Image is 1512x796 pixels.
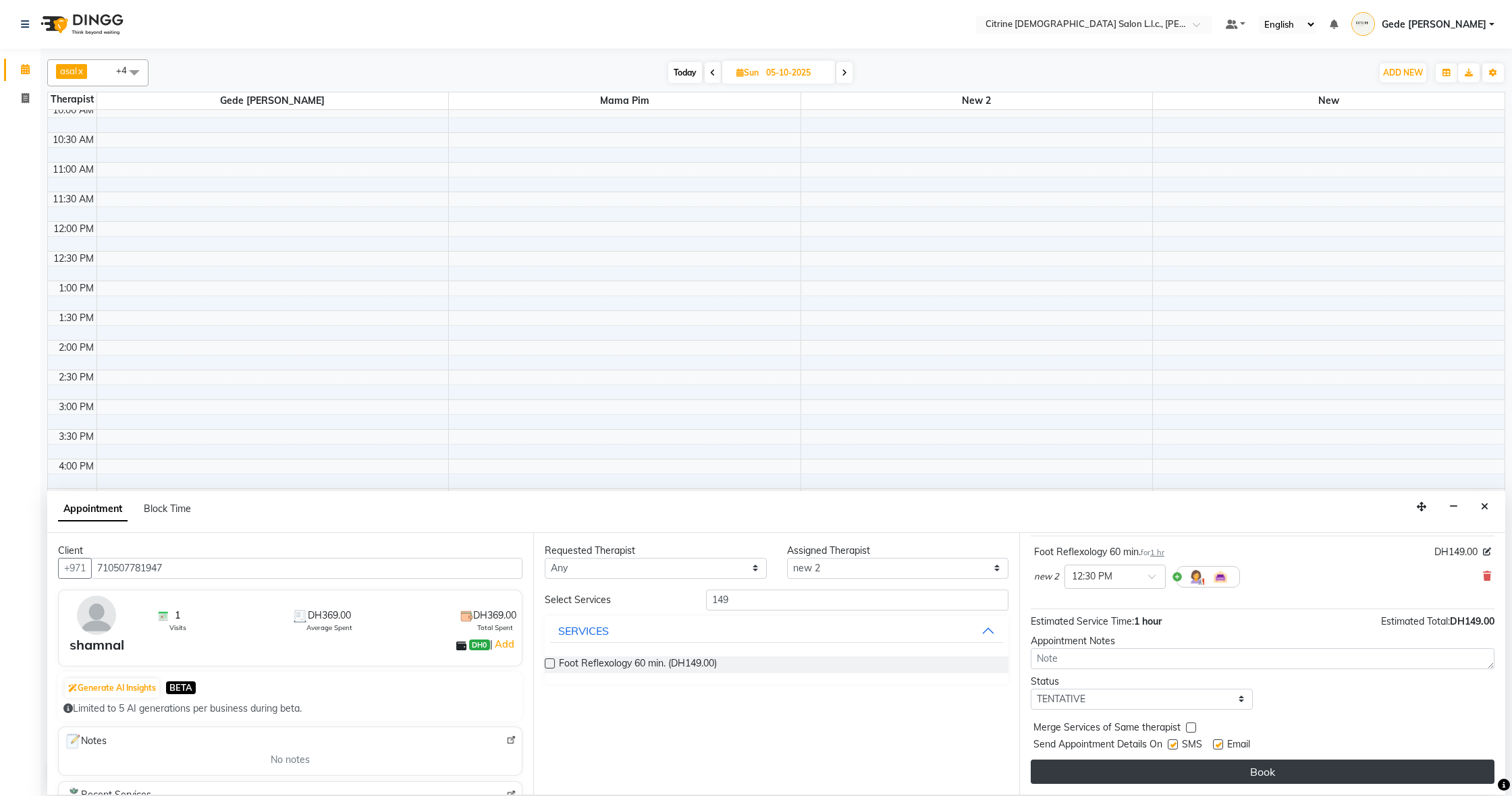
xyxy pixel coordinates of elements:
div: 3:30 PM [56,430,97,444]
span: +4 [116,65,137,76]
div: 3:00 PM [56,400,97,414]
input: 2025-10-05 [762,63,830,83]
span: Send Appointment Details On [1033,737,1162,754]
img: avatar [77,596,116,635]
button: Generate AI Insights [65,679,159,698]
div: 11:30 AM [50,192,97,206]
div: shamnal [70,635,124,655]
span: Foot Reflexology 60 min. (DH149.00) [559,656,717,673]
span: DH149.00 [1434,545,1478,559]
div: SERVICES [558,623,609,639]
span: ADD NEW [1383,67,1423,78]
button: Close [1475,496,1494,517]
a: x [77,65,83,76]
span: Gede [PERSON_NAME] [97,92,449,109]
div: 11:00 AM [50,163,97,177]
span: asal [60,65,77,76]
div: Select Services [535,593,696,607]
span: Block Time [144,503,191,515]
span: Total Spent [477,623,513,633]
div: 12:00 PM [51,222,97,236]
span: DH369.00 [473,608,516,623]
small: for [1141,548,1164,557]
span: Estimated Total: [1381,615,1450,627]
div: Requested Therapist [545,544,767,558]
img: Hairdresser.png [1188,569,1204,585]
button: +971 [58,558,92,579]
span: Gede [PERSON_NAME] [1382,18,1486,32]
span: Email [1227,737,1250,754]
span: Average Spent [306,623,352,633]
span: new 2 [801,92,1153,109]
div: Limited to 5 AI generations per business during beta. [63,702,517,716]
span: Mama Pim [449,92,801,109]
span: DH369.00 [308,608,351,623]
span: DH149.00 [1450,615,1494,627]
div: 10:30 AM [50,133,97,147]
button: SERVICES [550,619,1003,643]
span: new [1153,92,1505,109]
div: Therapist [48,92,97,107]
div: 1:30 PM [56,311,97,325]
span: Today [668,62,702,83]
span: new 2 [1034,570,1059,584]
input: Search by Name/Mobile/Email/Code [91,558,522,579]
div: 4:30 PM [56,489,97,503]
div: Status [1031,675,1253,689]
img: Gede Yohanes Marthana [1351,12,1375,36]
span: Estimated Service Time: [1031,615,1134,627]
i: Edit price [1483,548,1491,556]
button: ADD NEW [1380,63,1426,82]
div: 1:00 PM [56,281,97,295]
div: Appointment Notes [1031,634,1494,648]
span: Sun [733,67,762,78]
span: Visits [169,623,186,633]
div: Foot Reflexology 60 min. [1034,545,1164,559]
span: SMS [1182,737,1202,754]
span: No notes [271,753,310,767]
span: 1 hr [1150,548,1164,557]
div: 10:00 AM [50,103,97,117]
button: Book [1031,760,1494,784]
span: 1 hour [1134,615,1162,627]
div: 2:30 PM [56,370,97,385]
img: Interior.png [1212,569,1228,585]
span: DH0 [469,639,489,650]
span: Notes [64,733,107,750]
span: Merge Services of Same therapist [1033,720,1181,737]
div: Assigned Therapist [787,544,1009,558]
div: 2:00 PM [56,341,97,355]
span: BETA [166,681,196,694]
input: Search by service name [706,590,1008,610]
div: 12:30 PM [51,252,97,266]
span: 1 [175,608,180,623]
div: 4:00 PM [56,459,97,474]
span: | [490,636,516,652]
a: Add [493,636,516,652]
div: Client [58,544,522,558]
img: logo [34,5,127,43]
span: Appointment [58,497,128,521]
